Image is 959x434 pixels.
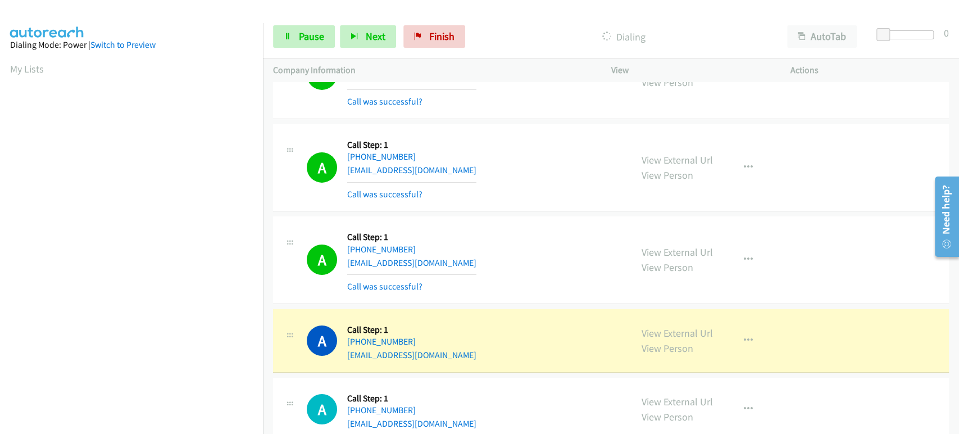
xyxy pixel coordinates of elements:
[10,62,44,75] a: My Lists
[347,165,476,175] a: [EMAIL_ADDRESS][DOMAIN_NAME]
[642,246,713,259] a: View External Url
[347,418,476,429] a: [EMAIL_ADDRESS][DOMAIN_NAME]
[307,245,337,275] h1: A
[340,25,396,48] button: Next
[347,232,476,243] h5: Call Step: 1
[642,410,693,423] a: View Person
[642,395,713,408] a: View External Url
[642,327,713,340] a: View External Url
[347,257,476,268] a: [EMAIL_ADDRESS][DOMAIN_NAME]
[307,394,337,424] h1: A
[642,153,713,166] a: View External Url
[273,25,335,48] a: Pause
[882,30,934,39] div: Delay between calls (in seconds)
[347,151,416,162] a: [PHONE_NUMBER]
[480,29,767,44] p: Dialing
[642,342,693,355] a: View Person
[273,64,591,77] p: Company Information
[347,281,422,292] a: Call was successful?
[347,350,476,360] a: [EMAIL_ADDRESS][DOMAIN_NAME]
[790,64,949,77] p: Actions
[429,30,454,43] span: Finish
[611,64,770,77] p: View
[307,394,337,424] div: The call is yet to be attempted
[307,325,337,356] h1: A
[347,336,416,347] a: [PHONE_NUMBER]
[299,30,324,43] span: Pause
[347,189,422,200] a: Call was successful?
[307,152,337,183] h1: A
[90,39,156,50] a: Switch to Preview
[347,324,476,336] h5: Call Step: 1
[366,30,385,43] span: Next
[642,261,693,274] a: View Person
[347,393,476,404] h5: Call Step: 1
[944,25,949,40] div: 0
[347,405,416,415] a: [PHONE_NUMBER]
[347,244,416,255] a: [PHONE_NUMBER]
[927,172,959,261] iframe: Resource Center
[787,25,857,48] button: AutoTab
[642,169,693,182] a: View Person
[642,76,693,89] a: View Person
[403,25,465,48] a: Finish
[347,96,422,107] a: Call was successful?
[10,38,253,52] div: Dialing Mode: Power |
[347,139,476,151] h5: Call Step: 1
